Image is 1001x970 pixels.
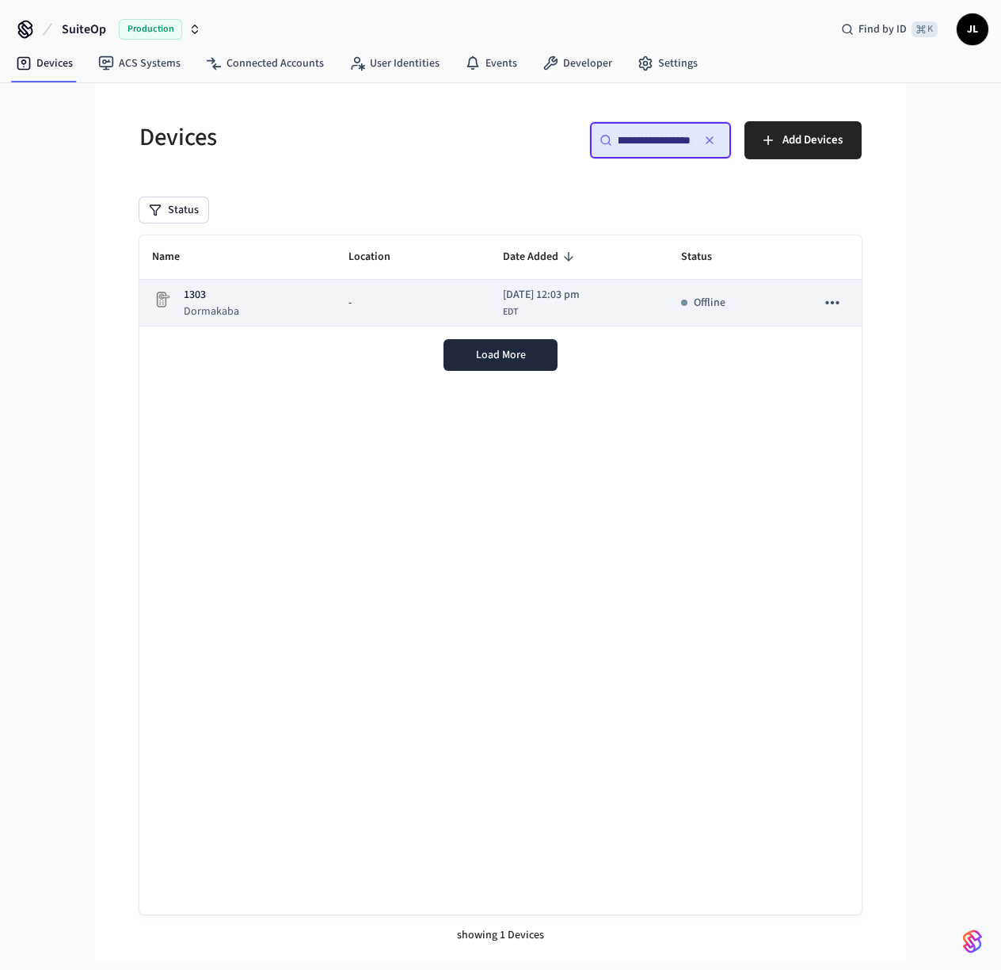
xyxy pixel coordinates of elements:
[503,287,580,319] div: America/New_York
[963,929,982,954] img: SeamLogoGradient.69752ec5.svg
[744,121,862,159] button: Add Devices
[957,13,988,45] button: JL
[184,304,239,319] p: Dormakaba
[858,21,907,37] span: Find by ID
[912,21,938,37] span: ⌘ K
[86,49,193,78] a: ACS Systems
[782,130,843,151] span: Add Devices
[348,295,352,311] span: -
[152,290,171,309] img: Placeholder Lock Image
[443,339,558,371] button: Load More
[119,19,182,40] span: Production
[139,121,491,154] h5: Devices
[625,49,710,78] a: Settings
[958,15,987,44] span: JL
[530,49,625,78] a: Developer
[452,49,530,78] a: Events
[184,287,239,304] p: 1303
[828,15,950,44] div: Find by ID⌘ K
[139,235,862,327] table: sticky table
[152,245,200,269] span: Name
[503,245,579,269] span: Date Added
[694,295,725,311] p: Offline
[476,347,526,363] span: Load More
[3,49,86,78] a: Devices
[681,245,733,269] span: Status
[503,305,518,319] span: EDT
[348,245,411,269] span: Location
[139,915,862,957] div: showing 1 Devices
[193,49,337,78] a: Connected Accounts
[62,20,106,39] span: SuiteOp
[503,287,580,304] span: [DATE] 12:03 pm
[337,49,452,78] a: User Identities
[139,197,208,223] button: Status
